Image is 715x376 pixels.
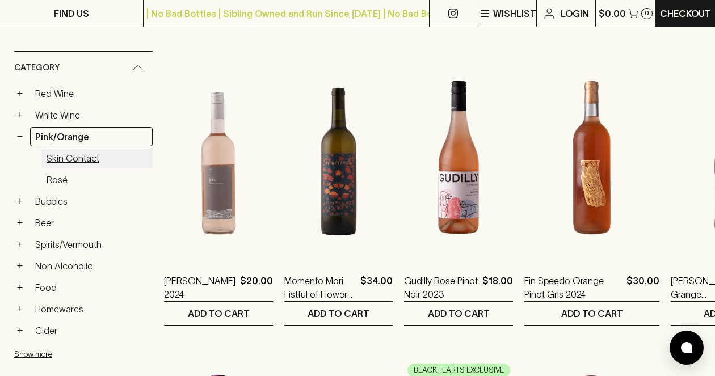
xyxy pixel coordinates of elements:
a: Momento Mori Fistful of Flowers 2024 [284,274,356,301]
button: ADD TO CART [524,302,659,325]
img: Gudilly Rose Pinot Noir 2023 [404,58,513,257]
a: Skin Contact [41,149,153,168]
img: Fin Speedo Orange Pinot Gris 2024 [524,58,659,257]
img: Jules Rosé 2024 [164,58,273,257]
button: Show more [14,343,163,366]
p: FIND US [54,7,89,20]
a: Spirits/Vermouth [30,235,153,254]
p: Wishlist [493,7,536,20]
p: Checkout [660,7,711,20]
a: Pink/Orange [30,127,153,146]
button: ADD TO CART [404,302,513,325]
p: ADD TO CART [188,307,250,320]
button: + [14,303,26,315]
img: bubble-icon [681,342,692,353]
button: ADD TO CART [164,302,273,325]
button: + [14,196,26,207]
button: + [14,239,26,250]
div: Category [14,52,153,84]
a: Rosé [41,170,153,189]
a: Bubbles [30,192,153,211]
a: Cider [30,321,153,340]
p: ADD TO CART [428,307,490,320]
button: ADD TO CART [284,302,393,325]
button: + [14,217,26,229]
a: Food [30,278,153,297]
button: + [14,325,26,336]
button: + [14,88,26,99]
a: Red Wine [30,84,153,103]
p: $20.00 [240,274,273,301]
p: ADD TO CART [308,307,369,320]
a: White Wine [30,105,153,125]
button: + [14,109,26,121]
p: Login [561,7,589,20]
p: $30.00 [626,274,659,301]
img: Momento Mori Fistful of Flowers 2024 [284,58,393,257]
p: $0.00 [599,7,626,20]
p: 0 [645,10,649,16]
p: $34.00 [360,274,393,301]
p: ADD TO CART [561,307,623,320]
a: Beer [30,213,153,233]
p: $18.00 [482,274,513,301]
a: Fin Speedo Orange Pinot Gris 2024 [524,274,622,301]
a: Homewares [30,299,153,319]
a: Gudilly Rose Pinot Noir 2023 [404,274,478,301]
button: − [14,131,26,142]
a: [PERSON_NAME] 2024 [164,274,235,301]
button: + [14,260,26,272]
a: Non Alcoholic [30,256,153,276]
button: + [14,282,26,293]
span: Category [14,61,60,75]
